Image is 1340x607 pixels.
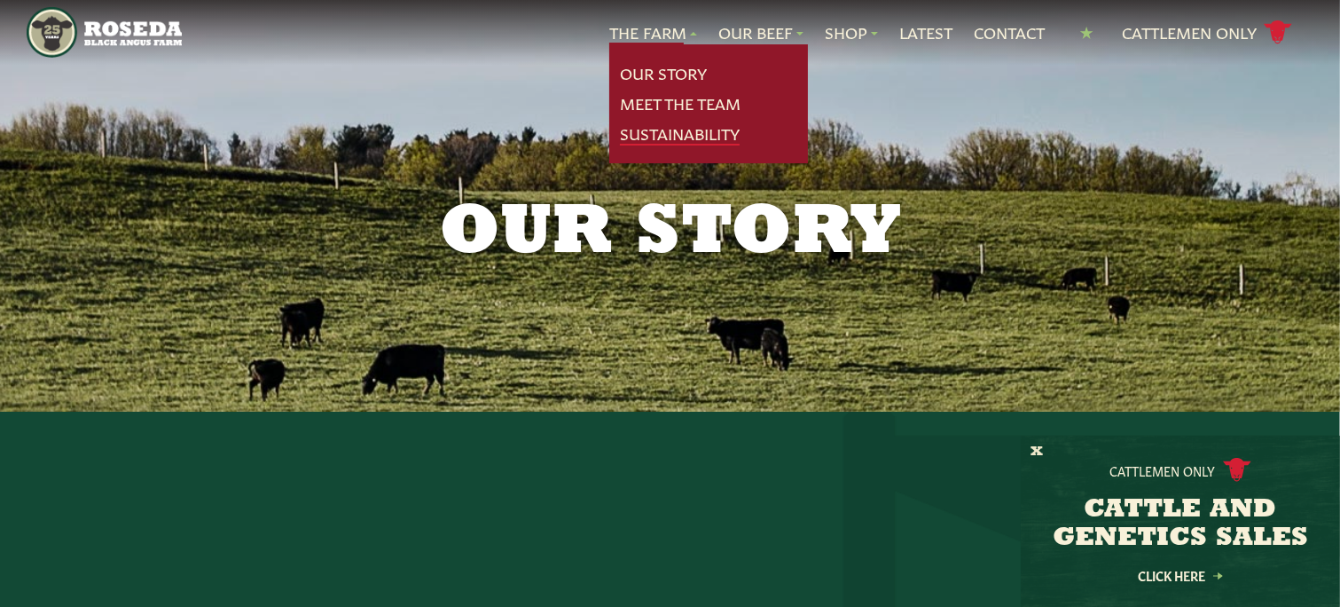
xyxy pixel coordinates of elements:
[620,122,740,146] a: Sustainability
[899,21,952,44] a: Latest
[1110,461,1216,479] p: Cattlemen Only
[1030,443,1043,461] button: X
[825,21,878,44] a: Shop
[1122,17,1292,48] a: Cattlemen Only
[1043,496,1318,553] h3: CATTLE AND GENETICS SALES
[216,199,1125,270] h1: Our Story
[609,21,697,44] a: The Farm
[620,62,707,85] a: Our Story
[974,21,1045,44] a: Contact
[1101,570,1260,581] a: Click Here
[718,21,803,44] a: Our Beef
[1223,458,1251,482] img: cattle-icon.svg
[620,92,741,115] a: Meet The Team
[27,7,182,58] img: https://roseda.com/wp-content/uploads/2021/05/roseda-25-header.png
